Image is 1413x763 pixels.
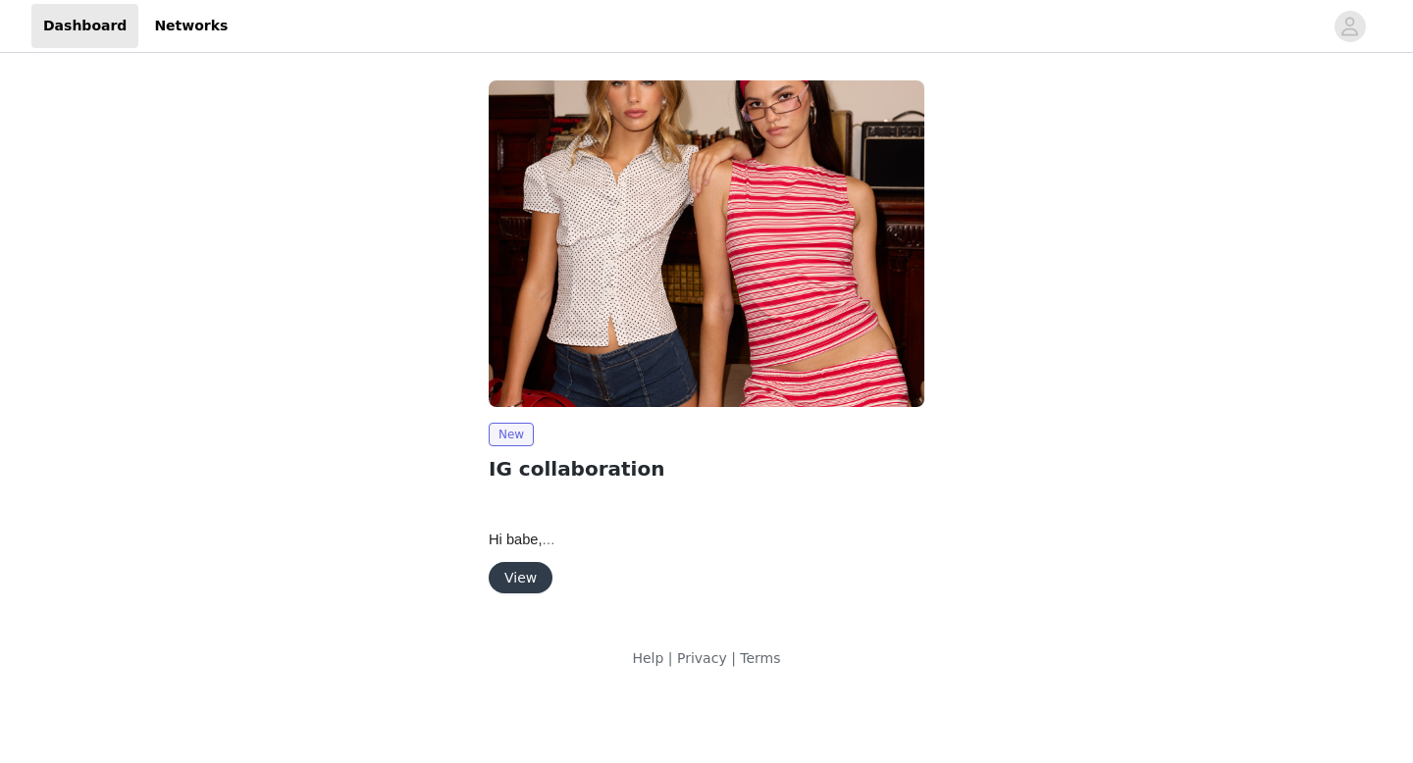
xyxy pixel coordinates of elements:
[31,4,138,48] a: Dashboard
[668,650,673,666] span: |
[489,423,534,446] span: New
[142,4,239,48] a: Networks
[1340,11,1359,42] div: avatar
[489,562,552,593] button: View
[740,650,780,666] a: Terms
[489,80,924,407] img: Edikted
[677,650,727,666] a: Privacy
[489,571,552,585] a: View
[489,532,555,547] span: Hi babe,
[632,650,663,666] a: Help
[731,650,736,666] span: |
[489,454,924,483] h2: IG collaboration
